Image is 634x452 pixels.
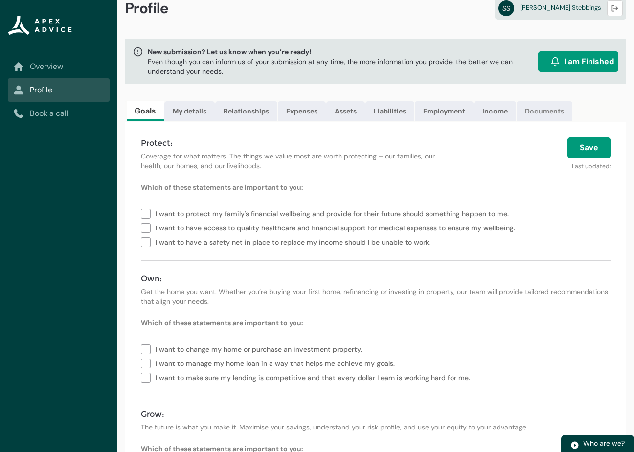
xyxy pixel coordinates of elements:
img: play.svg [570,441,579,450]
a: Goals [127,101,164,121]
span: I am Finished [564,56,614,68]
p: The future is what you make it. Maximise your savings, understand your risk profile, and use your... [141,422,611,432]
p: Which of these statements are important to you: [141,318,611,328]
img: alarm.svg [550,57,560,67]
a: Relationships [215,101,277,121]
span: I want to have access to quality healthcare and financial support for medical expenses to ensure ... [156,220,519,234]
button: I am Finished [538,51,618,72]
a: Overview [14,61,104,72]
p: Last updated: [462,158,611,171]
span: I want to change my home or purchase an investment property. [156,341,366,356]
p: Coverage for what matters. The things we value most are worth protecting – our families, our heal... [141,151,450,171]
img: Apex Advice Group [8,16,72,35]
a: Income [474,101,516,121]
span: I want to make sure my lending is competitive and that every dollar I earn is working hard for me. [156,370,474,384]
span: [PERSON_NAME] Stebbings [520,3,601,12]
a: My details [164,101,215,121]
span: I want to manage my home loan in a way that helps me achieve my goals. [156,356,399,370]
span: I want to protect my family's financial wellbeing and provide for their future should something h... [156,206,513,220]
button: Save [567,137,611,158]
h4: Grow: [141,408,611,420]
span: New submission? Let us know when you’re ready! [148,47,534,57]
a: Profile [14,84,104,96]
p: Get the home you want. Whether you’re buying your first home, refinancing or investing in propert... [141,287,611,306]
a: Employment [415,101,474,121]
a: Assets [326,101,365,121]
a: Documents [517,101,572,121]
h4: Own: [141,273,611,285]
a: Expenses [278,101,326,121]
a: Book a call [14,108,104,119]
p: Even though you can inform us of your submission at any time, the more information you provide, t... [148,57,534,76]
span: Who are we? [583,439,625,448]
p: Which of these statements are important to you: [141,182,611,192]
span: I want to have a safety net in place to replace my income should I be unable to work. [156,234,434,249]
button: Logout [607,0,623,16]
nav: Sub page [8,55,110,125]
a: Liabilities [365,101,414,121]
h4: Protect: [141,137,450,149]
abbr: SS [498,0,514,16]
